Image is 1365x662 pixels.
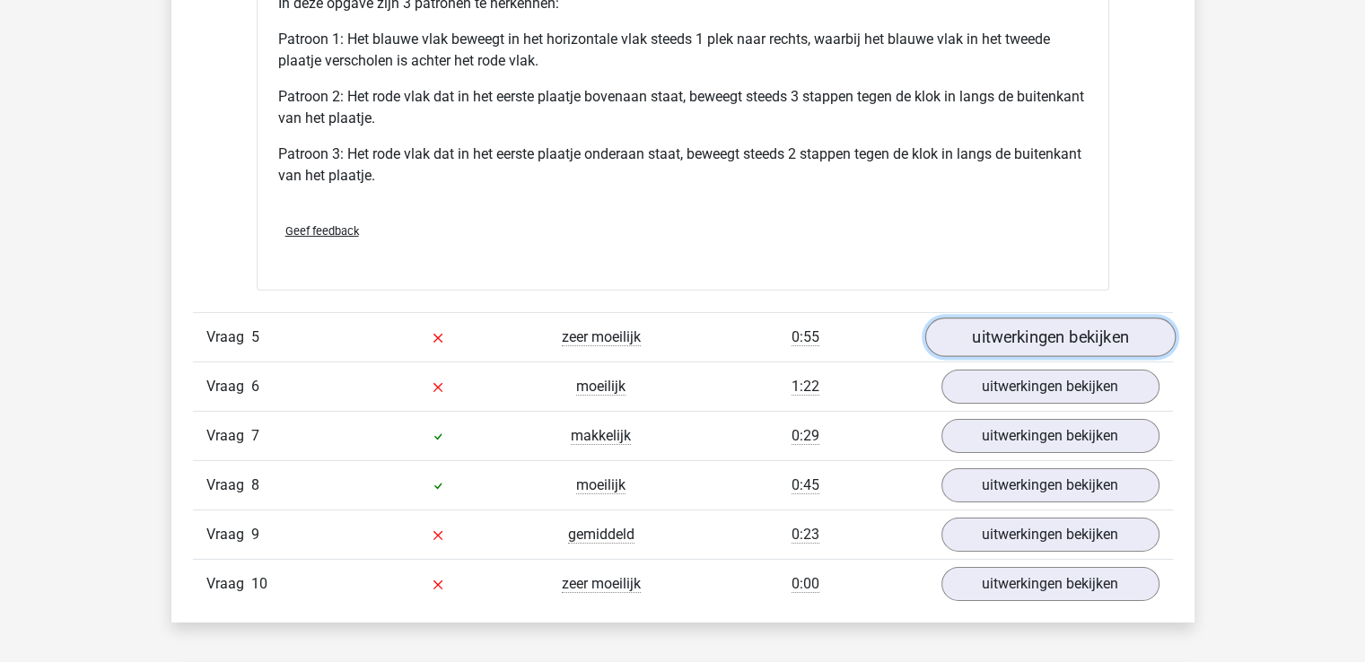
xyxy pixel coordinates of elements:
span: 0:23 [792,526,819,544]
span: 0:55 [792,328,819,346]
span: Vraag [206,376,251,397]
span: zeer moeilijk [562,328,641,346]
span: Geef feedback [285,224,359,238]
span: 0:45 [792,476,819,494]
span: Vraag [206,425,251,447]
a: uitwerkingen bekijken [924,318,1175,357]
span: 9 [251,526,259,543]
span: 6 [251,378,259,395]
span: 7 [251,427,259,444]
a: uitwerkingen bekijken [941,370,1159,404]
span: Vraag [206,475,251,496]
a: uitwerkingen bekijken [941,518,1159,552]
span: 8 [251,476,259,493]
span: zeer moeilijk [562,575,641,593]
span: Vraag [206,524,251,545]
p: Patroon 2: Het rode vlak dat in het eerste plaatje bovenaan staat, beweegt steeds 3 stappen tegen... [278,86,1088,129]
span: moeilijk [576,476,626,494]
span: Vraag [206,327,251,348]
span: 1:22 [792,378,819,396]
span: 0:00 [792,575,819,593]
span: 0:29 [792,427,819,445]
a: uitwerkingen bekijken [941,468,1159,502]
p: Patroon 3: Het rode vlak dat in het eerste plaatje onderaan staat, beweegt steeds 2 stappen tegen... [278,144,1088,187]
span: 5 [251,328,259,345]
a: uitwerkingen bekijken [941,419,1159,453]
a: uitwerkingen bekijken [941,567,1159,601]
span: Vraag [206,573,251,595]
p: Patroon 1: Het blauwe vlak beweegt in het horizontale vlak steeds 1 plek naar rechts, waarbij het... [278,29,1088,72]
span: 10 [251,575,267,592]
span: makkelijk [571,427,631,445]
span: gemiddeld [568,526,634,544]
span: moeilijk [576,378,626,396]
